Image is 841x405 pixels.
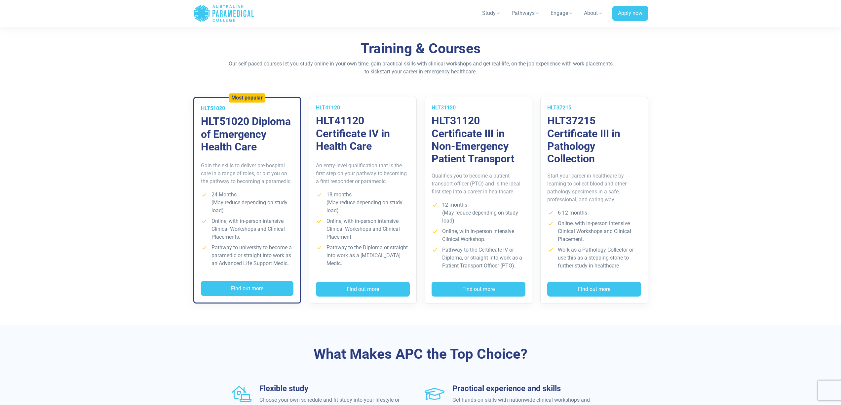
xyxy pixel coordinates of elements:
p: Our self-paced courses let you study online in your own time, gain practical skills with clinical... [227,60,614,76]
a: Apply now [612,6,648,21]
a: About [580,4,607,22]
li: 12 months (May reduce depending on study load) [432,201,525,225]
a: Study [478,4,505,22]
a: HLT31120 HLT31120 Certificate III in Non-Emergency Patient Transport Qualifies you to become a pa... [425,97,532,304]
a: Engage [547,4,577,22]
h3: What Makes APC the Top Choice? [227,346,614,363]
button: Find out more [547,282,641,297]
button: Find out more [432,282,525,297]
h3: HLT41120 Certificate IV in Health Care [316,114,410,152]
li: 24 Months (May reduce depending on study load) [201,191,293,215]
li: Pathway to university to become a paramedic or straight into work as an Advanced Life Support Medic. [201,244,293,267]
span: HLT51020 [201,105,225,111]
p: Start your career in healthcare by learning to collect blood and other pathology specimens in a s... [547,172,641,204]
li: 18 months (May reduce depending on study load) [316,191,410,215]
a: HLT37215 HLT37215 Certificate III in Pathology Collection Start your career in healthcare by lear... [540,97,648,304]
h3: HLT31120 Certificate III in Non-Emergency Patient Transport [432,114,525,165]
span: HLT37215 [547,104,571,111]
a: Pathways [508,4,544,22]
li: Work as a Pathology Collector or use this as a stepping stone to further study in healthcare [547,246,641,270]
button: Find out more [316,282,410,297]
button: Find out more [201,281,293,296]
h5: Most popular [231,95,263,101]
li: Pathway to the Diploma or straight into work as a [MEDICAL_DATA] Medic. [316,244,410,267]
li: Online, with in-person intensive Clinical Workshop. [432,227,525,243]
h3: HLT51020 Diploma of Emergency Health Care [201,115,293,153]
a: HLT41120 HLT41120 Certificate IV in Health Care An entry-level qualification that is the first st... [309,97,417,304]
li: Online, with in-person intensive Clinical Workshops and Clinical Placement. [547,220,641,243]
h3: Flexible study [259,384,401,393]
span: HLT41120 [316,104,340,111]
h3: Practical experience and skills [452,384,593,393]
li: Online, with in-person intensive Clinical Workshops and Clinical Placement. [316,217,410,241]
li: Pathway to the Certificate IV or Diploma, or straight into work as a Patient Transport Officer (P... [432,246,525,270]
p: An entry-level qualification that is the first step on your pathway to becoming a first responder... [316,162,410,185]
h3: HLT37215 Certificate III in Pathology Collection [547,114,641,165]
li: Online, with in-person intensive Clinical Workshops and Clinical Placements. [201,217,293,241]
span: HLT31120 [432,104,456,111]
a: Australian Paramedical College [193,3,254,24]
a: Most popular HLT51020 HLT51020 Diploma of Emergency Health Care Gain the skills to deliver pre-ho... [193,97,301,304]
p: Gain the skills to deliver pre-hospital care in a range of roles, or put you on the pathway to be... [201,162,293,185]
li: 6-12 months [547,209,641,217]
p: Qualifies you to become a patient transport officer (PTO) and is the ideal first step into a care... [432,172,525,196]
h2: Training & Courses [227,40,614,57]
